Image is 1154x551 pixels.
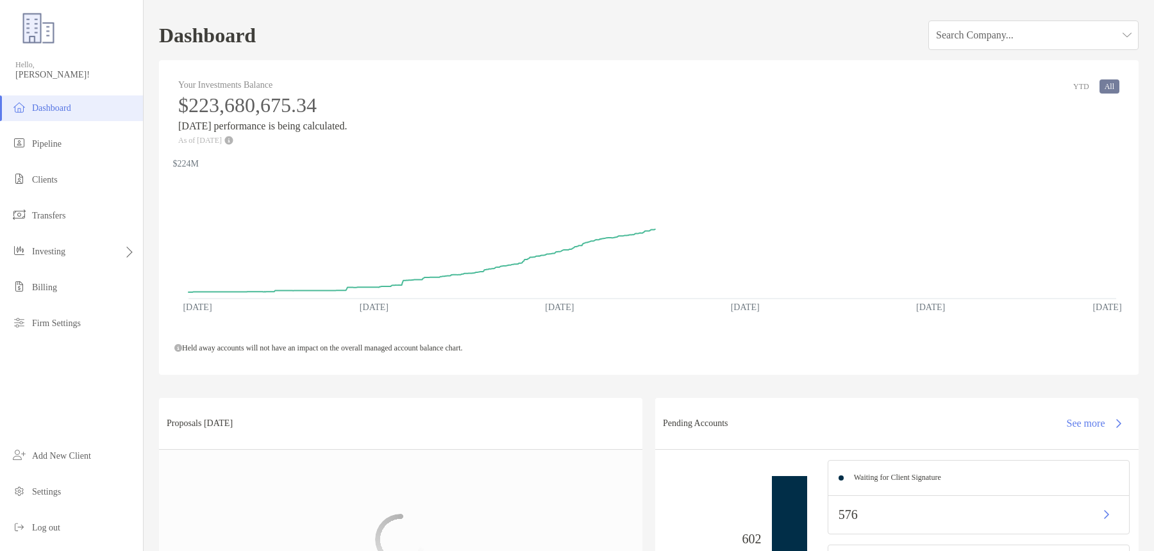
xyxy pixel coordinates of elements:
span: Billing [32,283,57,292]
text: [DATE] [183,302,212,312]
h3: $223,680,675.34 [178,94,347,117]
span: Pipeline [32,139,62,149]
img: billing icon [12,279,27,294]
h4: Your Investments Balance [178,79,347,90]
text: $224M [173,159,199,169]
h3: Proposals [DATE] [167,418,233,429]
text: [DATE] [360,302,389,312]
span: Add New Client [32,451,91,461]
img: firm-settings icon [12,315,27,330]
text: [DATE] [1092,302,1121,312]
span: Transfers [32,211,65,220]
span: [PERSON_NAME]! [15,70,135,80]
span: Clients [32,175,58,185]
img: investing icon [12,243,27,258]
img: dashboard icon [12,99,27,115]
div: [DATE] performance is being calculated. [178,94,347,145]
h4: Waiting for Client Signature [854,473,941,482]
button: All [1100,79,1119,94]
img: pipeline icon [12,135,27,151]
span: Settings [32,487,61,497]
span: Log out [32,523,60,532]
p: As of [DATE] [178,136,347,145]
p: 576 [839,507,858,523]
button: YTD [1068,79,1094,94]
text: [DATE] [731,302,760,312]
span: Investing [32,247,65,256]
img: Performance Info [224,136,233,145]
h1: Dashboard [159,24,256,47]
h3: Pending Accounts [663,418,728,429]
img: logout icon [12,519,27,534]
button: See more [1057,409,1131,438]
span: Held away accounts will not have an impact on the overall managed account balance chart. [174,343,462,352]
img: add_new_client icon [12,447,27,463]
img: Zoe Logo [15,5,62,51]
img: clients icon [12,171,27,186]
span: Firm Settings [32,318,81,328]
img: settings icon [12,483,27,498]
p: 602 [665,531,762,547]
text: [DATE] [545,302,574,312]
text: [DATE] [916,302,945,312]
img: transfers icon [12,207,27,222]
span: Dashboard [32,103,71,113]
